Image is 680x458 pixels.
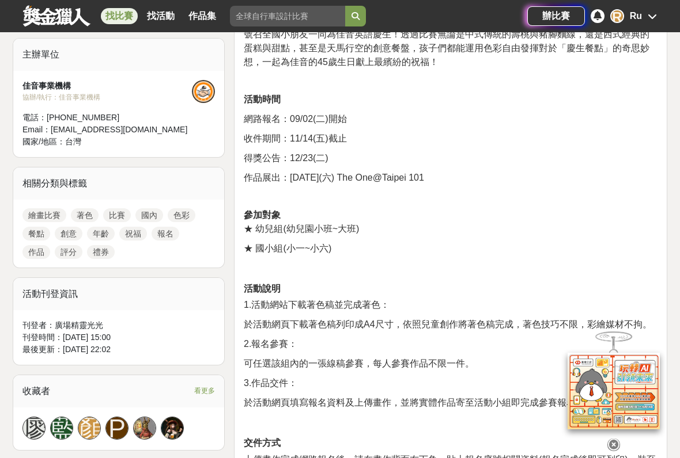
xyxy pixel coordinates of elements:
a: 年齡 [87,227,115,241]
div: 主辦單位 [13,39,224,71]
div: 最後更新： [DATE] 22:02 [22,343,215,356]
a: 找活動 [142,8,179,24]
a: 創意 [55,227,82,241]
a: 廖 [22,417,46,440]
img: Avatar [161,417,183,439]
a: 作品集 [184,8,221,24]
a: 國內 [135,208,163,222]
span: ★ 國小組(小一~小六) [244,243,331,253]
span: 收藏者 [22,386,50,396]
span: 2.報名參賽： [244,339,297,349]
span: 號召全國小朋友一同為佳音英語慶生！透過比賽無論是中式傳統的壽桃與豬腳麵線，還是西式經典的蛋糕與甜點，甚至是天馬行空的創意餐盤，孩子們都能運用色彩自由發揮對於「慶生餐點」的奇思妙想，一起為佳音的4... [244,29,649,67]
span: 台灣 [65,137,81,146]
div: 協辦/執行： 佳音事業機構 [22,92,192,102]
a: 著色 [71,208,99,222]
span: 於活動網頁填寫報名資料及上傳畫作，並將實體作品寄至活動小組即完成參賽報名。 [244,398,585,407]
div: 刊登時間： [DATE] 15:00 [22,331,215,343]
span: 得獎公告：12/23(二) [244,153,328,163]
div: 佳音事業機構 [22,80,192,92]
span: 3.作品交件： [244,378,297,388]
span: ★ 幼兒組(幼兒園小班~大班) [244,224,359,234]
a: 繪畫比賽 [22,208,66,222]
div: Email： [EMAIL_ADDRESS][DOMAIN_NAME] [22,124,192,136]
span: 可任選該組內的一張線稿參賽，每人參賽作品不限一件。 [244,358,474,368]
span: 作品展出：[DATE](六) The One@Taipei 101 [244,173,424,182]
a: 作品 [22,245,50,259]
a: 找比賽 [101,8,138,24]
span: 1.活動網站下載著色稿並完成著色： [244,300,390,310]
img: Avatar [134,417,156,439]
span: 網路報名：09/02(二)開始 [244,114,347,124]
span: 國家/地區： [22,137,65,146]
div: 刊登者： 廣場精靈光光 [22,319,215,331]
strong: 活動時間 [244,94,281,104]
input: 全球自行車設計比賽 [230,6,345,26]
a: 評分 [55,245,82,259]
a: Avatar [133,417,156,440]
a: 藍 [50,417,73,440]
a: 顏 [78,417,101,440]
a: 餐點 [22,227,50,241]
div: 電話： [PHONE_NUMBER] [22,112,192,124]
span: 於活動網頁下載著色稿列印成A4尺寸，依照兒童創作將著色稿完成，著色技巧不限，彩繪媒材不拘。 [244,319,652,329]
a: 禮券 [87,245,115,259]
a: 報名 [152,227,179,241]
strong: 參加對象 [244,210,281,220]
span: 收件期間：11/14(五)截止 [244,133,347,143]
a: 色彩 [168,208,195,222]
img: d2146d9a-e6f6-4337-9592-8cefde37ba6b.png [568,353,660,429]
div: 活動刊登資訊 [13,278,224,310]
a: 辦比賽 [527,6,585,26]
a: P [105,417,129,440]
strong: 活動說明 [244,284,281,293]
a: 比賽 [103,208,131,222]
div: R [610,9,624,23]
strong: 交件方式 [244,438,281,448]
a: 祝福 [119,227,147,241]
div: Ru [630,9,642,23]
span: 看更多 [194,384,215,397]
a: Avatar [161,417,184,440]
div: 相關分類與標籤 [13,167,224,200]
